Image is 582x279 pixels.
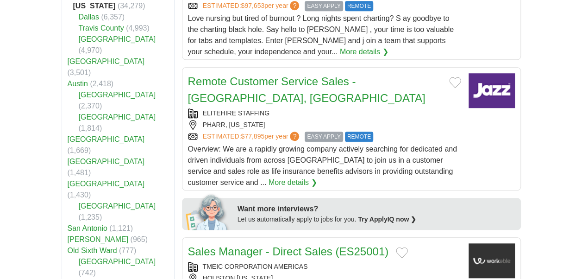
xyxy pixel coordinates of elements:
span: (2,370) [79,102,102,110]
strong: [US_STATE] [73,2,116,10]
span: (4,970) [79,46,102,54]
span: ? [290,132,299,141]
a: [GEOGRAPHIC_DATA] [79,35,156,43]
a: [GEOGRAPHIC_DATA] [79,91,156,99]
span: (1,235) [79,213,102,221]
a: [GEOGRAPHIC_DATA] [68,57,145,65]
span: $97,653 [241,2,264,9]
button: Add to favorite jobs [396,247,408,258]
a: ESTIMATED:$97,653per year? [203,1,301,11]
span: (742) [79,269,96,277]
div: TMEIC CORPORATION AMERICAS [188,262,461,272]
a: [GEOGRAPHIC_DATA] [79,258,156,266]
span: (1,669) [68,146,91,154]
a: Austin [68,80,88,88]
span: (34,279) [118,2,145,10]
a: Sales Manager - Direct Sales (ES25001) [188,245,389,258]
a: ESTIMATED:$77,895per year? [203,132,301,142]
a: [PERSON_NAME] [68,235,129,243]
a: [GEOGRAPHIC_DATA] [68,158,145,165]
span: REMOTE [345,1,373,11]
span: Overview: We are a rapidly growing company actively searching for dedicated and driven individual... [188,145,457,186]
a: [GEOGRAPHIC_DATA] [79,113,156,121]
a: [GEOGRAPHIC_DATA] [79,202,156,210]
span: ? [290,1,299,10]
span: EASY APPLY [305,1,343,11]
img: apply-iq-scientist.png [186,193,231,230]
img: Company logo [469,73,515,108]
div: PHARR, [US_STATE] [188,120,461,130]
span: (2,418) [90,80,113,88]
div: Let us automatically apply to jobs for you. [238,215,515,224]
span: (1,121) [109,224,133,232]
span: (1,481) [68,169,91,177]
a: Old Sixth Ward [68,247,117,254]
a: [GEOGRAPHIC_DATA] [68,180,145,188]
div: ELITEHIRE STAFFING [188,108,461,118]
a: [GEOGRAPHIC_DATA] [68,135,145,143]
a: More details ❯ [269,177,317,188]
span: (777) [119,247,136,254]
span: (965) [131,235,148,243]
button: Add to favorite jobs [449,77,461,88]
span: REMOTE [345,132,373,142]
span: $77,895 [241,133,264,140]
a: More details ❯ [340,46,388,57]
div: Want more interviews? [238,203,515,215]
span: Love nursing but tired of burnout ? Long nights spent charting? S ay goodbye to the charting blac... [188,14,454,56]
a: Try ApplyIQ now ❯ [358,216,416,223]
a: San Antonio [68,224,107,232]
a: Travis County [79,24,124,32]
a: Dallas [79,13,99,21]
span: (1,430) [68,191,91,199]
img: Company logo [469,243,515,278]
a: Remote Customer Service Sales - [GEOGRAPHIC_DATA], [GEOGRAPHIC_DATA] [188,75,426,104]
span: (4,993) [126,24,150,32]
span: (1,814) [79,124,102,132]
span: EASY APPLY [305,132,343,142]
span: (3,501) [68,69,91,76]
span: (6,357) [101,13,125,21]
